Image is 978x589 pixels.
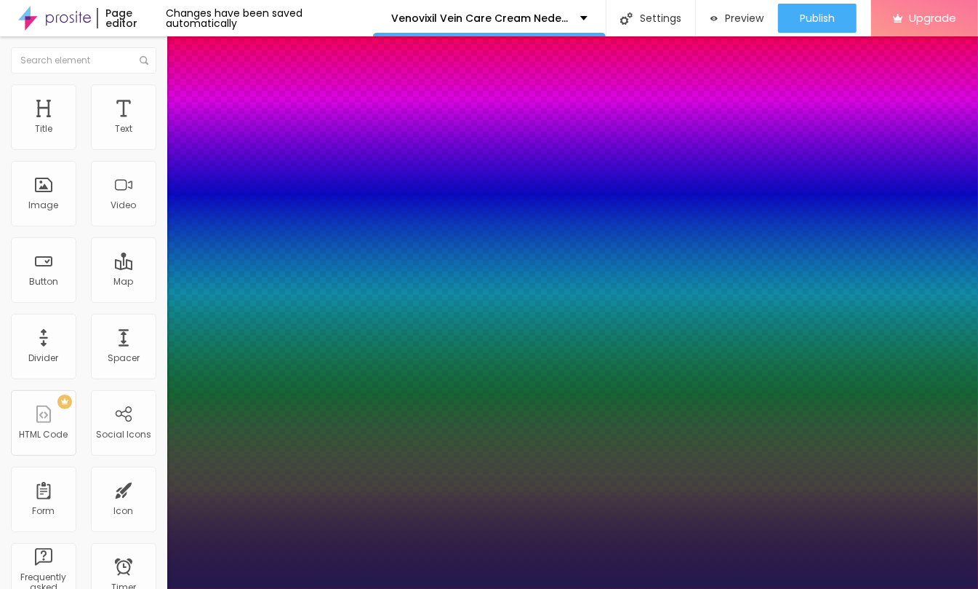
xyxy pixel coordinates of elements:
input: Search element [11,47,156,74]
img: Icone [140,56,148,65]
div: Map [114,277,134,287]
img: Icone [620,12,633,25]
div: Text [115,124,132,134]
span: Publish [800,12,835,24]
div: Image [29,200,59,210]
p: Venovixil Vein Care Cream Nederland [391,13,569,23]
div: HTML Code [20,430,68,440]
div: Icon [114,506,134,516]
span: Upgrade [909,12,956,24]
div: Page editor [97,8,166,28]
img: view-1.svg [710,12,718,25]
button: Publish [778,4,857,33]
div: Title [35,124,52,134]
div: Video [111,200,137,210]
span: Preview [725,12,763,24]
div: Social Icons [96,430,151,440]
div: Button [29,277,58,287]
div: Spacer [108,353,140,363]
div: Divider [29,353,59,363]
div: Form [33,506,55,516]
button: Preview [696,4,778,33]
div: Changes have been saved automatically [166,8,373,28]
